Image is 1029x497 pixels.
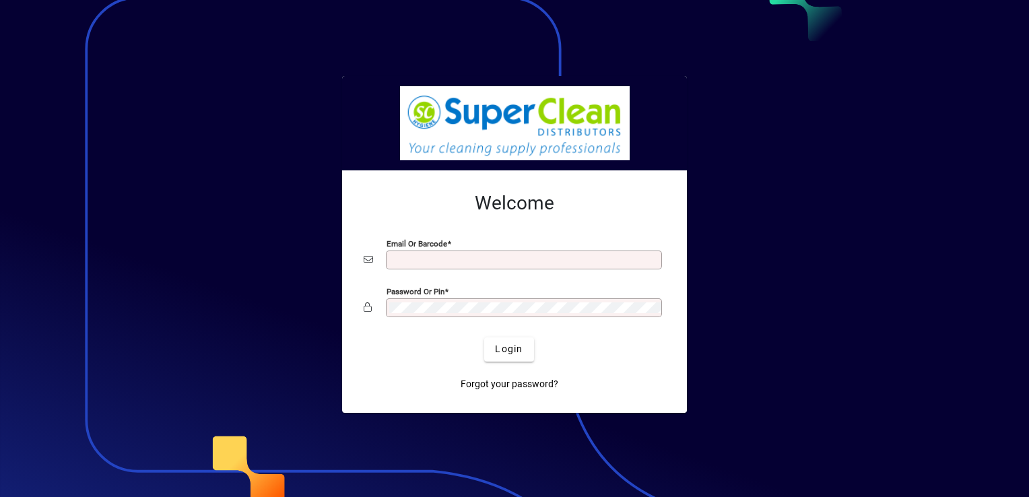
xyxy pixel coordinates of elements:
a: Forgot your password? [455,372,564,397]
span: Forgot your password? [461,377,558,391]
button: Login [484,337,533,362]
h2: Welcome [364,192,665,215]
span: Login [495,342,523,356]
mat-label: Email or Barcode [387,238,447,248]
mat-label: Password or Pin [387,286,444,296]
